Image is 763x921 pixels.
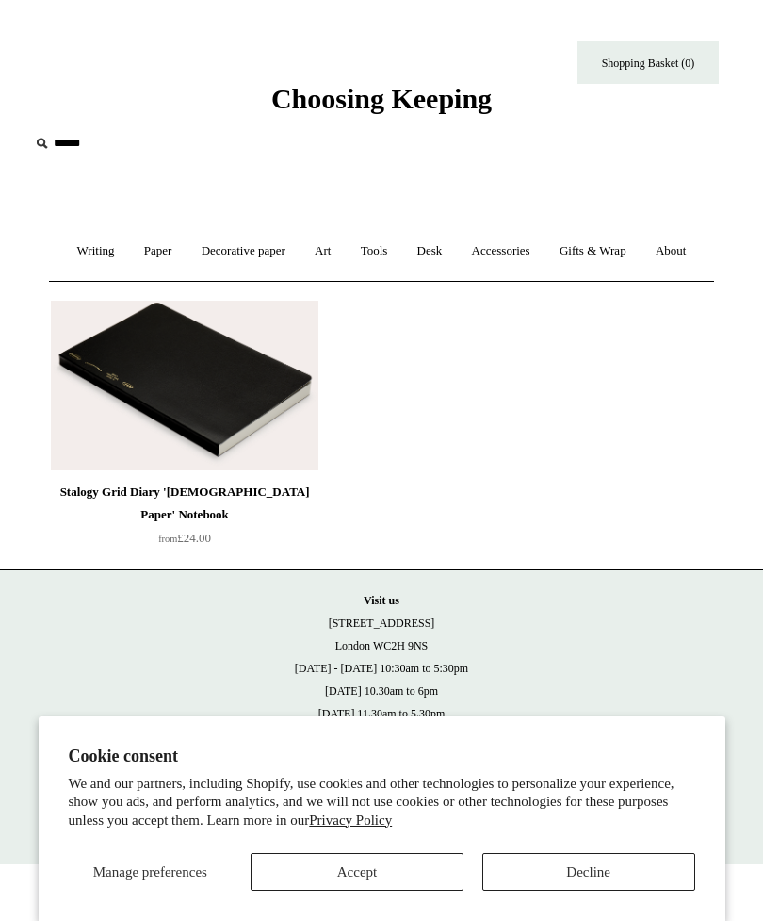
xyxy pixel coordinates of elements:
p: We and our partners, including Shopify, use cookies and other technologies to personalize your ex... [69,775,695,831]
a: Choosing Keeping [271,98,492,111]
p: [STREET_ADDRESS] London WC2H 9NS [DATE] - [DATE] 10:30am to 5:30pm [DATE] 10.30am to 6pm [DATE] 1... [19,589,744,748]
a: Gifts & Wrap [546,226,640,276]
a: Desk [404,226,456,276]
a: Stalogy Grid Diary '[DEMOGRAPHIC_DATA] Paper' Notebook from£24.00 [51,481,318,558]
strong: Visit us [364,594,399,607]
a: Privacy Policy [309,813,392,828]
span: Choosing Keeping [271,83,492,114]
span: from [158,534,177,544]
a: About [642,226,700,276]
a: Writing [64,226,128,276]
a: Shopping Basket (0) [577,41,719,84]
a: Decorative paper [188,226,299,276]
button: Accept [251,853,463,891]
a: Tools [348,226,401,276]
a: Stalogy Grid Diary 'Bible Paper' Notebook Stalogy Grid Diary 'Bible Paper' Notebook [51,301,318,470]
div: Stalogy Grid Diary '[DEMOGRAPHIC_DATA] Paper' Notebook [56,481,314,526]
button: Manage preferences [68,853,232,891]
a: Paper [131,226,186,276]
a: Accessories [459,226,544,276]
span: £24.00 [158,531,211,545]
h2: Cookie consent [69,747,695,766]
a: Art [301,226,344,276]
img: Stalogy Grid Diary 'Bible Paper' Notebook [51,301,318,470]
button: Decline [482,853,695,891]
span: Manage preferences [93,864,207,880]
